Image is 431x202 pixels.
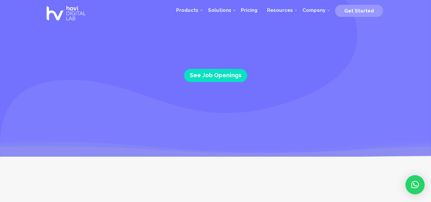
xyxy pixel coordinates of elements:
[184,69,247,82] a: See Job Openings
[236,1,262,20] a: Pricing
[171,1,203,20] a: Products
[262,1,298,20] a: Resources
[298,1,330,20] a: Company
[302,7,325,13] span: Company
[208,7,231,13] span: Solutions
[241,7,257,13] span: Pricing
[176,7,198,13] span: Products
[203,1,236,20] a: Solutions
[344,8,374,14] span: Get Started
[267,7,293,13] span: Resources
[335,5,383,15] a: Get Started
